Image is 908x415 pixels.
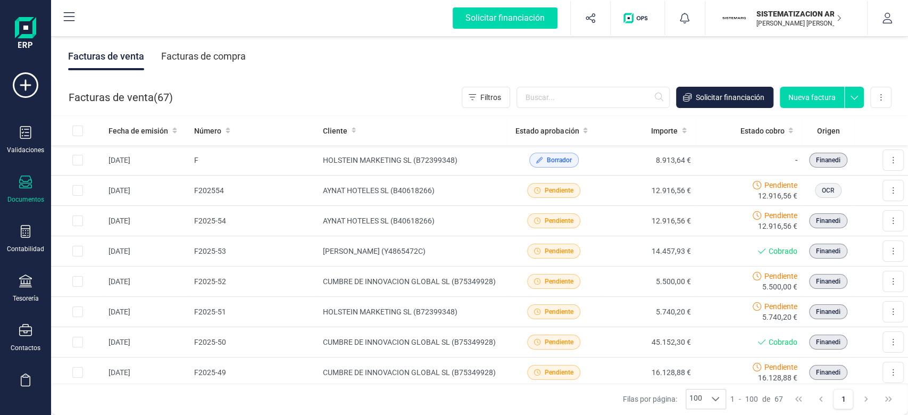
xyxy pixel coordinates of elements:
span: Pendiente [545,246,573,256]
span: 5.500,00 € [762,281,797,292]
span: Finanedi [816,337,840,347]
td: [DATE] [104,327,190,358]
div: Row Selected c16d39d0-96c2-4ac2-8382-176ef1308ea4 [72,337,83,347]
td: 16.128,88 € [601,358,695,388]
span: Borrador [547,155,572,165]
span: Pendiente [764,362,797,372]
span: Finanedi [816,307,840,317]
span: Finanedi [816,246,840,256]
p: - [699,154,797,167]
span: 12.916,56 € [758,190,797,201]
span: Cliente [323,126,347,136]
div: Facturas de venta [68,43,144,70]
span: Pendiente [545,186,573,195]
span: Pendiente [764,210,797,221]
span: Finanedi [816,368,840,377]
td: F [190,145,319,176]
div: Filas por página: [623,389,726,409]
span: Cobrado [769,246,797,256]
div: Row Selected f8b667ce-e06a-4f28-aa4c-68b956994cba [72,215,83,226]
button: Next Page [856,389,876,409]
td: [DATE] [104,206,190,236]
span: Finanedi [816,155,840,165]
button: Nueva factura [780,87,844,108]
button: Solicitar financiación [440,1,570,35]
td: [DATE] [104,145,190,176]
td: F2025-52 [190,267,319,297]
div: All items unselected [72,126,83,136]
td: 8.913,64 € [601,145,695,176]
span: Estado cobro [740,126,784,136]
td: F2025-49 [190,358,319,388]
button: Last Page [878,389,898,409]
input: Buscar... [517,87,670,108]
span: Pendiente [764,180,797,190]
span: Estado aprobación [515,126,579,136]
td: [DATE] [104,267,190,297]
img: Logo Finanedi [15,17,36,51]
td: CUMBRE DE INNOVACION GLOBAL SL (B75349928) [319,267,507,297]
td: F2025-51 [190,297,319,327]
td: [DATE] [104,176,190,206]
td: 5.500,00 € [601,267,695,297]
img: Logo de OPS [623,13,652,23]
span: Pendiente [545,277,573,286]
td: CUMBRE DE INNOVACION GLOBAL SL (B75349928) [319,327,507,358]
div: Contactos [11,344,40,352]
p: [PERSON_NAME] [PERSON_NAME] [756,19,842,28]
div: Row Selected edf07edf-d68c-49bb-9f1e-4024f26ecb0d [72,155,83,165]
td: HOLSTEIN MARKETING SL (B72399348) [319,145,507,176]
span: 100 [686,389,705,409]
button: Logo de OPS [617,1,658,35]
div: Solicitar financiación [453,7,557,29]
span: 67 [157,90,169,105]
td: F2025­54 [190,176,319,206]
img: SI [722,6,746,30]
div: - [730,394,783,404]
td: AYNAT HOTELES SL (B40618266) [319,176,507,206]
span: 1 [730,394,735,404]
td: F2025-54 [190,206,319,236]
span: Solicitar financiación [696,92,764,103]
div: Facturas de venta ( ) [69,87,173,108]
td: AYNAT HOTELES SL (B40618266) [319,206,507,236]
button: Solicitar financiación [676,87,773,108]
span: Cobrado [769,337,797,347]
span: Pendiente [545,337,573,347]
span: 5.740,20 € [762,312,797,322]
div: Documentos [7,195,44,204]
span: Pendiente [764,271,797,281]
td: [DATE] [104,236,190,267]
span: Número [194,126,221,136]
td: 5.740,20 € [601,297,695,327]
span: Pendiente [545,307,573,317]
td: 12.916,56 € [601,206,695,236]
td: [DATE] [104,358,190,388]
span: Finanedi [816,216,840,226]
div: Inventario [11,393,40,402]
span: Pendiente [764,301,797,312]
div: Contabilidad [7,245,44,253]
div: Row Selected e13e38e7-22b0-4633-a262-d2f7e652f4fd [72,185,83,196]
td: F2025-50 [190,327,319,358]
td: [DATE] [104,297,190,327]
span: 67 [774,394,783,404]
p: SISTEMATIZACION ARQUITECTONICA EN REFORMAS SL [756,9,842,19]
div: Facturas de compra [161,43,246,70]
div: Row Selected 6e638858-d473-4c79-a7a4-d148589ad458 [72,246,83,256]
span: OCR [822,186,835,195]
td: HOLSTEIN MARKETING SL (B72399348) [319,297,507,327]
div: Validaciones [7,146,44,154]
span: de [762,394,770,404]
td: F2025-53 [190,236,319,267]
span: Origen [817,126,840,136]
td: [PERSON_NAME] (Y4865472C) [319,236,507,267]
div: Row Selected 18921260-bae4-4bd3-8cf1-9ff991ffd7b1 [72,367,83,378]
div: Row Selected 846d11ce-f8e8-4059-9428-994d003f2f9c [72,276,83,287]
div: Tesorería [13,294,39,303]
span: Pendiente [545,368,573,377]
span: Finanedi [816,277,840,286]
span: 100 [745,394,758,404]
td: 12.916,56 € [601,176,695,206]
td: 45.152,30 € [601,327,695,358]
